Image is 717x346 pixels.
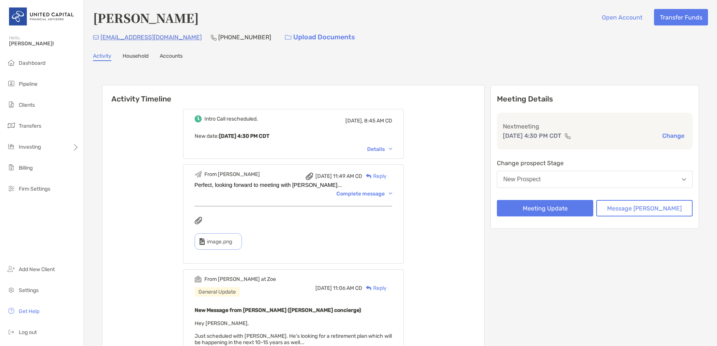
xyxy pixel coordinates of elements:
[503,176,541,183] div: New Prospect
[93,53,111,61] a: Activity
[497,94,693,104] p: Meeting Details
[19,186,50,192] span: Firm Settings
[497,158,693,168] p: Change prospect Stage
[19,287,39,294] span: Settings
[7,100,16,109] img: clients icon
[195,171,202,178] img: Event icon
[362,284,387,292] div: Reply
[9,3,75,30] img: United Capital Logo
[123,53,148,61] a: Household
[195,307,361,313] b: New Message from [PERSON_NAME] ([PERSON_NAME] concierge)
[280,29,360,45] a: Upload Documents
[315,173,332,179] span: [DATE]
[204,276,276,282] div: From [PERSON_NAME] at Zoe
[503,131,561,140] p: [DATE] 4:30 PM CDT
[654,9,708,25] button: Transfer Funds
[315,285,332,291] span: [DATE]
[195,131,392,141] p: New date :
[100,33,202,42] p: [EMAIL_ADDRESS][DOMAIN_NAME]
[497,200,593,216] button: Meeting Update
[204,171,260,177] div: From [PERSON_NAME]
[195,320,392,346] span: Hey [PERSON_NAME], Just scheduled with [PERSON_NAME]. He's looking for a retirement plan which wi...
[195,276,202,283] img: Event icon
[564,133,571,139] img: communication type
[7,142,16,151] img: investing icon
[7,285,16,294] img: settings icon
[9,40,79,47] span: [PERSON_NAME]!
[195,182,392,188] div: Perfect, looking forward to meeting with [PERSON_NAME]...
[367,146,392,152] div: Details
[199,238,205,245] img: type
[345,118,363,124] span: [DATE],
[7,264,16,273] img: add_new_client icon
[364,118,392,124] span: 8:45 AM CD
[285,35,291,40] img: button icon
[333,173,362,179] span: 11:49 AM CD
[19,144,41,150] span: Investing
[19,81,37,87] span: Pipeline
[218,33,271,42] p: [PHONE_NUMBER]
[19,266,55,273] span: Add New Client
[160,53,183,61] a: Accounts
[19,165,33,171] span: Billing
[366,174,372,179] img: Reply icon
[366,286,372,291] img: Reply icon
[389,192,392,195] img: Chevron icon
[93,9,199,26] h4: [PERSON_NAME]
[362,172,387,180] div: Reply
[306,173,313,180] img: attachment
[19,60,45,66] span: Dashboard
[336,191,392,197] div: Complete message
[219,133,269,139] b: [DATE] 4:30 PM CDT
[497,171,693,188] button: New Prospect
[7,121,16,130] img: transfers icon
[7,327,16,336] img: logout icon
[19,102,35,108] span: Clients
[333,285,362,291] span: 11:06 AM CD
[207,239,232,245] span: image.png
[211,34,217,40] img: Phone Icon
[93,35,99,40] img: Email Icon
[19,123,41,129] span: Transfers
[19,329,37,336] span: Log out
[7,79,16,88] img: pipeline icon
[682,178,686,181] img: Open dropdown arrow
[195,115,202,122] img: Event icon
[7,184,16,193] img: firm-settings icon
[660,132,687,140] button: Change
[204,116,258,122] div: Intro Call rescheduled.
[7,58,16,67] img: dashboard icon
[7,306,16,315] img: get-help icon
[503,122,687,131] p: Next meeting
[195,217,202,224] img: attachments
[195,287,240,297] div: General Update
[19,308,39,315] span: Get Help
[7,163,16,172] img: billing icon
[596,200,693,216] button: Message [PERSON_NAME]
[102,85,484,103] h6: Activity Timeline
[389,148,392,150] img: Chevron icon
[596,9,648,25] button: Open Account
